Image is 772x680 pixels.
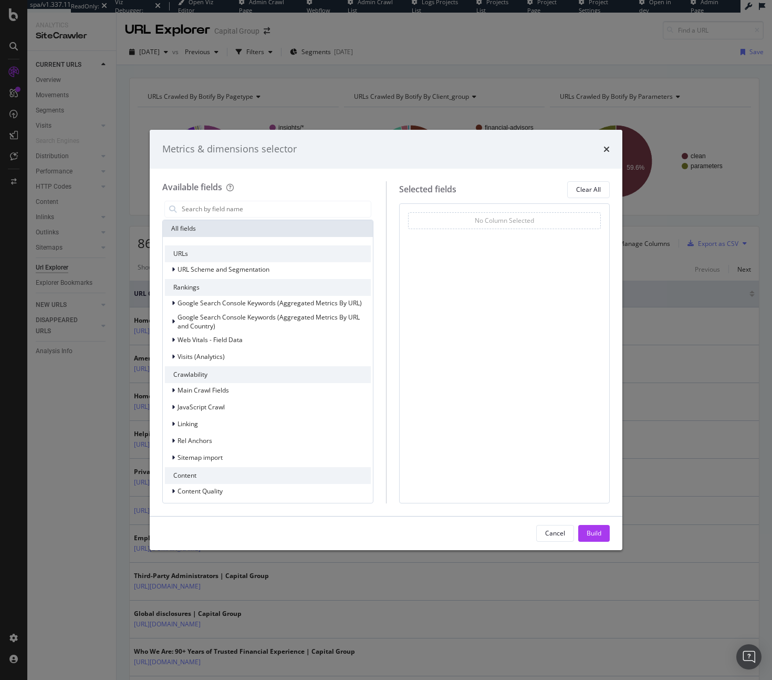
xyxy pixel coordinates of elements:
[163,220,373,237] div: All fields
[178,453,223,462] span: Sitemap import
[178,265,269,274] span: URL Scheme and Segmentation
[178,335,243,344] span: Web Vitals - Field Data
[178,313,360,331] span: Google Search Console Keywords (Aggregated Metrics By URL and Country)
[165,245,371,262] div: URLs
[567,181,610,198] button: Clear All
[545,529,565,538] div: Cancel
[178,436,212,445] span: Rel Anchors
[178,419,198,428] span: Linking
[181,201,371,217] input: Search by field name
[576,185,601,194] div: Clear All
[587,529,601,538] div: Build
[578,525,610,542] button: Build
[603,142,610,156] div: times
[162,181,222,193] div: Available fields
[162,142,297,156] div: Metrics & dimensions selector
[178,298,362,307] span: Google Search Console Keywords (Aggregated Metrics By URL)
[178,386,229,395] span: Main Crawl Fields
[178,487,223,496] span: Content Quality
[165,467,371,484] div: Content
[165,279,371,296] div: Rankings
[178,403,225,411] span: JavaScript Crawl
[165,366,371,383] div: Crawlability
[150,130,622,550] div: modal
[475,216,534,225] div: No Column Selected
[736,644,761,669] div: Open Intercom Messenger
[178,352,225,361] span: Visits (Analytics)
[536,525,574,542] button: Cancel
[399,183,456,195] div: Selected fields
